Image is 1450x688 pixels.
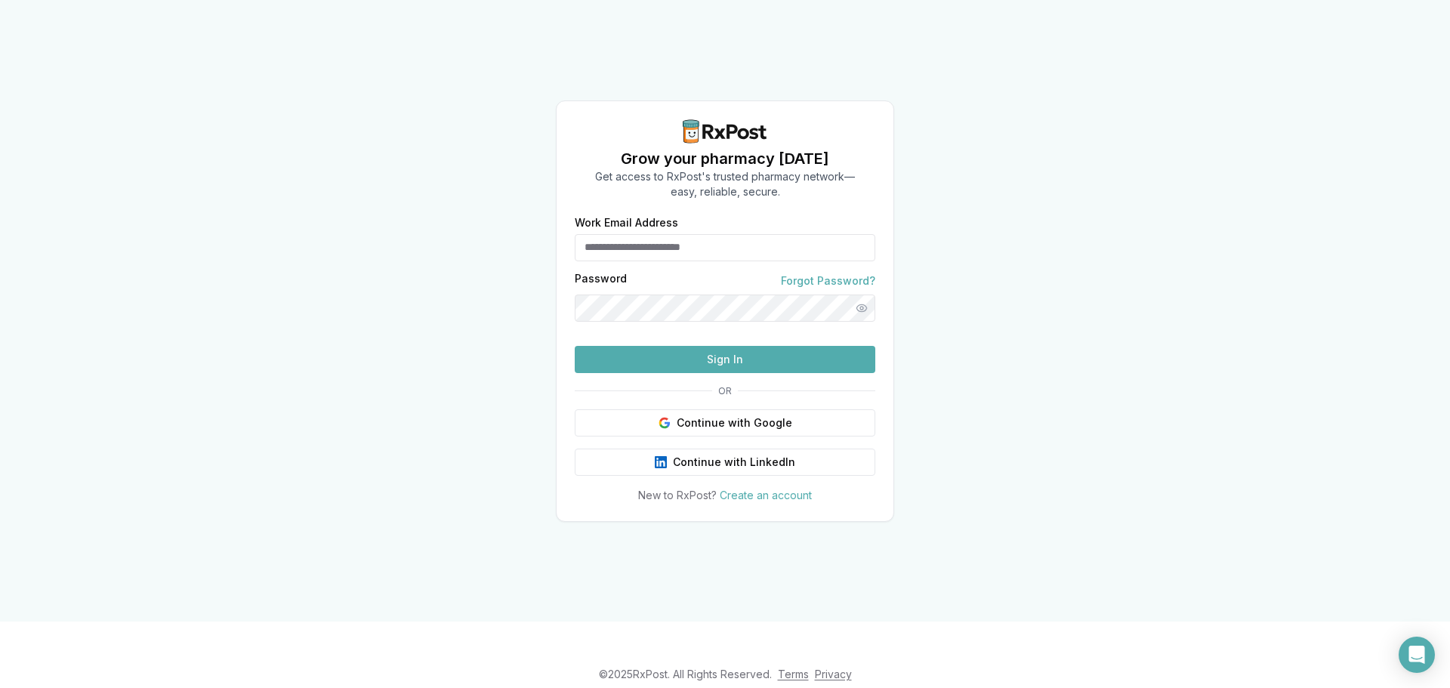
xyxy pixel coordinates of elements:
img: RxPost Logo [677,119,773,143]
button: Sign In [575,346,875,373]
button: Continue with Google [575,409,875,437]
div: Open Intercom Messenger [1399,637,1435,673]
label: Password [575,273,627,288]
a: Forgot Password? [781,273,875,288]
img: LinkedIn [655,456,667,468]
h1: Grow your pharmacy [DATE] [595,148,855,169]
p: Get access to RxPost's trusted pharmacy network— easy, reliable, secure. [595,169,855,199]
label: Work Email Address [575,218,875,228]
span: OR [712,385,738,397]
button: Continue with LinkedIn [575,449,875,476]
a: Create an account [720,489,812,501]
img: Google [659,417,671,429]
a: Privacy [815,668,852,680]
button: Show password [848,295,875,322]
span: New to RxPost? [638,489,717,501]
a: Terms [778,668,809,680]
